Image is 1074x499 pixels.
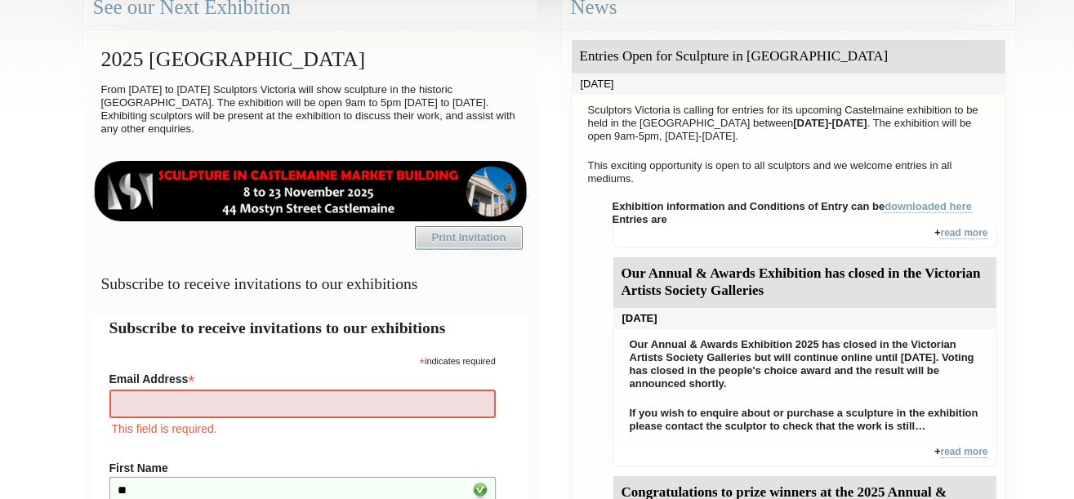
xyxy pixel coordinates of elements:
[580,100,997,147] p: Sculptors Victoria is calling for entries for its upcoming Castelmaine exhibition to be held in t...
[109,461,496,474] label: First Name
[613,226,997,248] div: +
[613,308,996,329] div: [DATE]
[572,40,1005,74] div: Entries Open for Sculpture in [GEOGRAPHIC_DATA]
[109,316,512,340] h2: Subscribe to receive invitations to our exhibitions
[109,420,496,438] div: This field is required.
[415,226,523,249] a: Print Invitation
[109,368,496,387] label: Email Address
[940,227,987,239] a: read more
[572,74,1005,95] div: [DATE]
[109,352,496,368] div: indicates required
[885,200,972,213] a: downloaded here
[580,155,997,189] p: This exciting opportunity is open to all sculptors and we welcome entries in all mediums.
[93,39,528,79] h2: 2025 [GEOGRAPHIC_DATA]
[940,446,987,458] a: read more
[622,403,988,437] p: If you wish to enquire about or purchase a sculpture in the exhibition please contact the sculpto...
[622,334,988,394] p: Our Annual & Awards Exhibition 2025 has closed in the Victorian Artists Society Galleries but wil...
[93,161,528,221] img: castlemaine-ldrbd25v2.png
[93,268,528,300] h3: Subscribe to receive invitations to our exhibitions
[613,445,997,467] div: +
[793,117,867,129] strong: [DATE]-[DATE]
[93,79,528,140] p: From [DATE] to [DATE] Sculptors Victoria will show sculpture in the historic [GEOGRAPHIC_DATA]. T...
[613,200,973,213] strong: Exhibition information and Conditions of Entry can be
[613,257,996,308] div: Our Annual & Awards Exhibition has closed in the Victorian Artists Society Galleries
